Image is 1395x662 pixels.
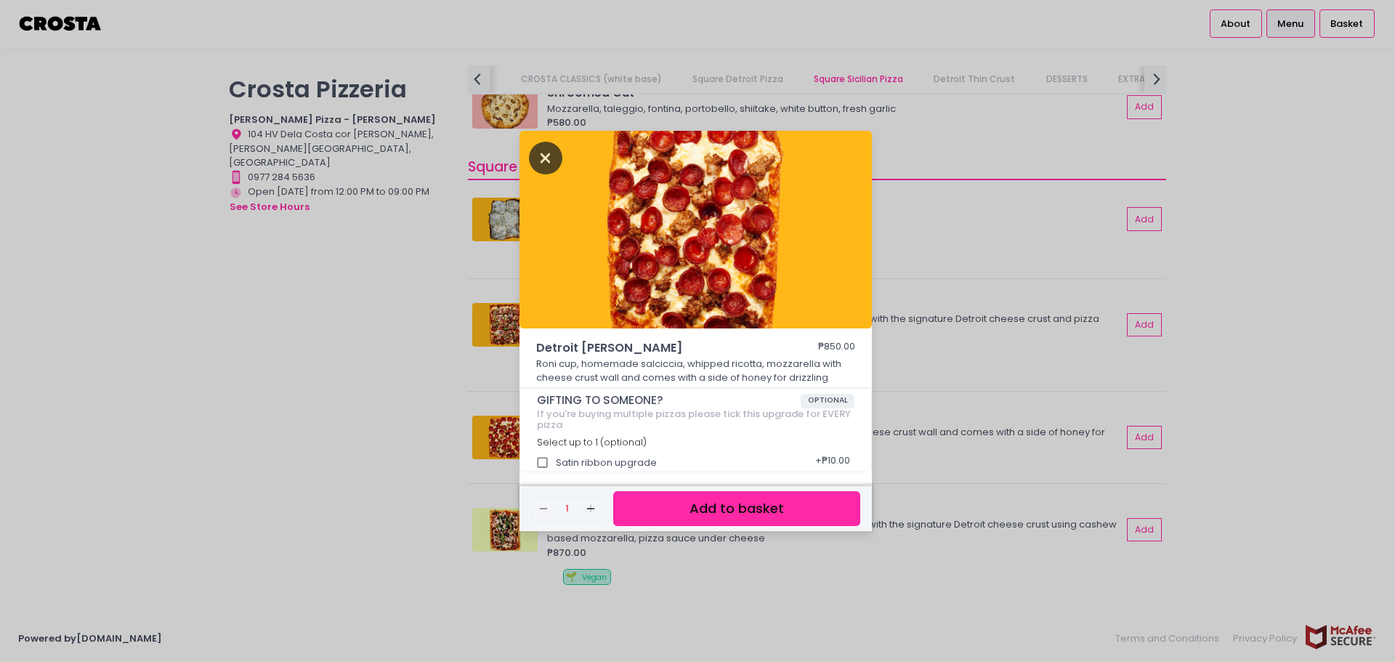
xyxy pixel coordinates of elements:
span: Select up to 1 (optional) [537,436,647,448]
div: ₱850.00 [818,339,855,357]
span: GIFTING TO SOMEONE? [537,394,801,407]
p: Roni cup, homemade salciccia, whipped ricotta, mozzarella with cheese crust wall and comes with a... [536,357,856,385]
button: Close [529,150,562,164]
div: If you're buying multiple pizzas please tick this upgrade for EVERY pizza [537,408,855,431]
img: Detroit Roni Salciccia [519,131,872,328]
span: OPTIONAL [801,394,855,408]
button: Add to basket [613,491,860,527]
span: Detroit [PERSON_NAME] [536,339,776,357]
div: + ₱10.00 [810,449,854,477]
